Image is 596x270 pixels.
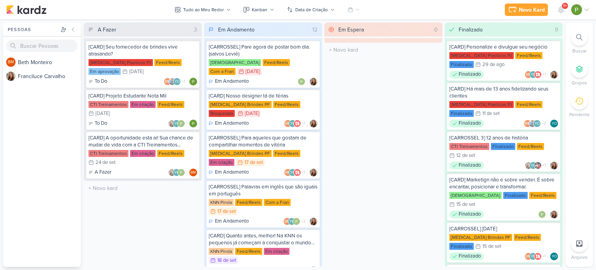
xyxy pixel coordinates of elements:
div: Feed/Reels [529,192,556,199]
div: Colaboradores: Beth Monteiro, Guilherme Savio, Yasmin Oliveira, Allegra Plásticos e Brindes Perso... [164,78,187,85]
p: BM [284,220,290,224]
div: [MEDICAL_DATA] Plasticos PJ [449,101,514,108]
div: To Do [88,120,107,127]
p: Finalizado [459,162,481,169]
div: Yasmin Oliveira [529,71,537,78]
div: B e t h M o n t e i r o [18,58,81,66]
div: Finalizado [449,162,484,169]
div: CTI Treinamentos [449,143,489,150]
div: Em criação [209,159,234,166]
div: Responsável: Paloma Paixão Designer [189,78,197,85]
p: YO [290,122,295,126]
div: Feed/Reels [273,101,300,108]
div: Em Andamento [218,26,255,34]
p: YO [552,255,557,259]
div: Pessoas [6,26,59,33]
img: Paloma Paixão Designer [189,120,197,127]
p: A Fazer [95,169,111,176]
div: Colaboradores: Beth Monteiro, Yasmin Oliveira, Paloma Paixão Designer, knnpinda@gmail.com, financ... [283,218,307,225]
div: Colaboradores: Beth Monteiro, Yasmin Oliveira, Allegra Plásticos e Brindes Personalizados, Paloma... [525,71,548,78]
p: Finalizado [459,120,481,127]
div: Colaboradores: Beth Monteiro, Yasmin Oliveira, Allegra Plásticos e Brindes Personalizados, Paloma... [525,253,548,260]
img: Paloma Paixão Designer [293,218,300,225]
div: Colaboradores: Paloma Paixão Designer [538,211,548,218]
div: Finalizado [491,143,515,150]
p: BM [8,60,14,64]
div: [CARROSSEL] Pare agora de postar bom dia. (salvos Leviê) [209,44,317,57]
p: Grupos [572,79,587,86]
div: Responsável: Franciluce Carvalho [310,120,317,127]
p: To Do [95,120,107,127]
div: Novo Kard [519,6,545,14]
div: Responsável: Yasmin Oliveira [550,253,558,260]
div: [DATE] [95,111,110,116]
p: Buscar [572,47,587,54]
div: Feed/Reels [235,248,262,255]
img: Allegra Plásticos e Brindes Personalizados [534,71,542,78]
div: [CARD] Há mais de 13 anos fidelizando seus clientes [449,85,558,99]
div: Responsável: Franciluce Carvalho [310,78,317,85]
div: Finalizado [449,120,484,127]
p: BM [285,171,291,175]
img: Paloma Paixão Designer [177,120,185,127]
p: To Do [95,78,107,85]
p: Em Andamento [215,218,249,225]
img: Allegra Plásticos e Brindes Personalizados [293,120,301,127]
div: [CARROSSEL] Para aqueles que gostam de compartilhar momentos de vitória [209,134,317,148]
div: Yasmin Oliveira [173,120,180,127]
div: [CARD] Projeto Estudante Nota Mil [88,92,197,99]
img: Allegra Plásticos e Brindes Personalizados [293,169,301,176]
div: 29 de ago [482,62,504,67]
div: 0 [431,26,441,34]
img: cti direção [534,162,542,169]
p: YO [531,164,536,168]
div: Colaboradores: Paloma Paixão Designer [298,78,307,85]
div: Feed/Reels [235,199,262,206]
div: Beth Monteiro [283,218,291,225]
div: [DEMOGRAPHIC_DATA] [209,59,261,66]
div: Feed/Reels [157,101,184,108]
div: [DATE] [245,111,259,116]
div: 11 de set [482,111,500,116]
div: Responsável: Paloma Paixão Designer [189,120,197,127]
div: Finalizado [459,26,483,34]
img: Paloma Paixão Designer [571,4,582,15]
div: Responsável: Franciluce Carvalho [550,71,558,78]
div: 12 [309,26,321,34]
div: [CARD] Marketign não é sobre vender. É sobre encantar, posicionar e transformar. [449,176,558,190]
p: BM [285,122,291,126]
div: KNN Pinda [209,248,234,255]
img: Franciluce Carvalho [310,169,317,176]
div: Bloqueado [209,110,235,117]
div: CTI Treinamentos [88,101,128,108]
div: Em Andamento [209,169,249,176]
img: Allegra Plásticos e Brindes Personalizados [534,253,542,260]
p: BM [526,73,531,77]
img: kardz.app [6,5,47,14]
div: Responsável: Yasmin Oliveira [550,120,558,127]
div: Feed/Reels [515,52,542,59]
img: Paloma Paixão Designer [298,78,305,85]
div: [CARD] Nosso designer tá de férias [209,92,317,99]
p: BM [165,80,170,84]
div: [CARD] Personalize e divulgue seu negócio [449,44,558,51]
p: YO [552,122,557,126]
p: Em Andamento [215,169,249,176]
img: Franciluce Carvalho [310,78,317,85]
div: 18 de set [217,258,236,263]
div: Finalizado [449,243,474,250]
p: Finalizado [459,211,481,218]
div: Finalizado [503,192,528,199]
div: [MEDICAL_DATA] Brindes PF [209,150,272,157]
div: Colaboradores: Beth Monteiro, Yasmin Oliveira, Allegra Plásticos e Brindes Personalizados, Paloma... [284,120,307,127]
div: 24 de set [95,160,116,165]
div: Feed/Reels [515,101,542,108]
div: Yasmin Oliveira [529,253,537,260]
div: Yasmin Oliveira [173,78,181,85]
div: Yasmin Oliveira [173,169,180,176]
button: Novo Kard [505,3,548,16]
p: YO [531,73,536,77]
div: Colaboradores: Franciluce Carvalho, Yasmin Oliveira, Paloma Paixão Designer [168,169,187,176]
span: 9+ [563,3,567,9]
p: Em Andamento [215,78,249,85]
